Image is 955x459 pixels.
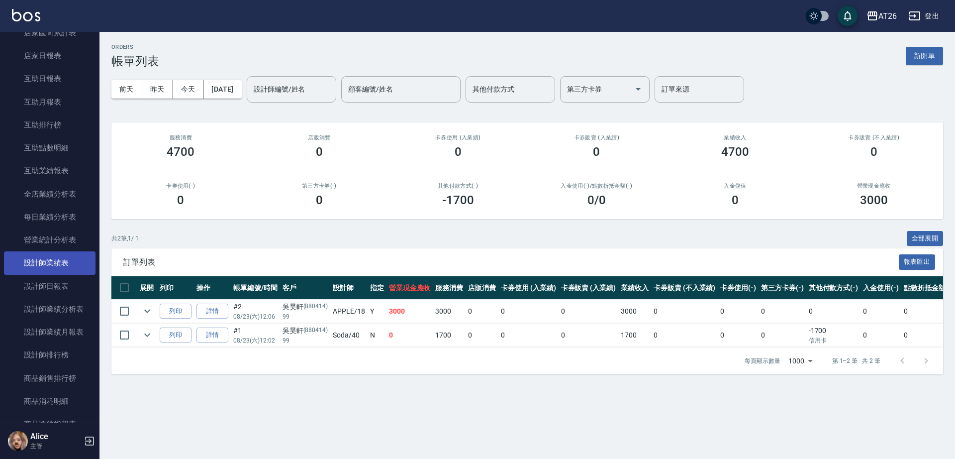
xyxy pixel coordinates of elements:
button: 今天 [173,80,204,99]
td: 1700 [433,324,466,347]
td: 3000 [618,300,651,323]
a: 設計師業績分析表 [4,298,95,321]
h2: ORDERS [111,44,159,50]
a: 詳情 [196,328,228,343]
th: 營業現金應收 [386,276,433,300]
p: 共 2 筆, 1 / 1 [111,234,139,243]
a: 互助月報表 [4,91,95,114]
td: 3000 [433,300,466,323]
th: 其他付款方式(-) [806,276,861,300]
a: 設計師日報表 [4,275,95,298]
h2: 店販消費 [262,134,377,141]
h2: 卡券使用(-) [123,183,238,189]
th: 列印 [157,276,194,300]
th: 卡券使用 (入業績) [498,276,559,300]
td: 0 [759,324,806,347]
td: APPLE /18 [330,300,368,323]
td: N [368,324,386,347]
h5: Alice [30,432,81,442]
p: 08/23 (六) 12:06 [233,312,278,321]
h2: 第三方卡券(-) [262,183,377,189]
h2: 業績收入 [678,134,793,141]
p: 99 [283,312,328,321]
td: #1 [231,324,280,347]
th: 操作 [194,276,231,300]
button: [DATE] [203,80,241,99]
td: 3000 [386,300,433,323]
p: 信用卡 [809,336,859,345]
p: 每頁顯示數量 [745,356,780,365]
span: 訂單列表 [123,257,899,267]
th: 卡券使用(-) [718,276,759,300]
h3: 4700 [167,145,194,159]
a: 商品銷售排行榜 [4,367,95,390]
h2: 卡券販賣 (入業績) [539,134,654,141]
a: 互助排行榜 [4,114,95,136]
th: 入金使用(-) [860,276,901,300]
a: 設計師業績表 [4,251,95,274]
th: 客戶 [280,276,331,300]
td: #2 [231,300,280,323]
td: 0 [466,324,498,347]
p: 08/23 (六) 12:02 [233,336,278,345]
a: 詳情 [196,304,228,319]
td: 0 [860,324,901,347]
td: 0 [498,300,559,323]
button: 列印 [160,304,191,319]
button: 報表匯出 [899,254,936,270]
td: 1700 [618,324,651,347]
a: 互助業績報表 [4,159,95,182]
h3: 0 /0 [587,193,606,207]
a: 新開單 [906,51,943,60]
h3: 服務消費 [123,134,238,141]
h3: 4700 [721,145,749,159]
button: Open [630,81,646,97]
img: Person [8,431,28,451]
td: 0 [718,324,759,347]
h3: -1700 [442,193,474,207]
a: 商品消耗明細 [4,390,95,413]
div: AT26 [878,10,897,22]
a: 店家區間累計表 [4,21,95,44]
h2: 卡券使用 (入業績) [400,134,515,141]
p: 主管 [30,442,81,451]
h3: 0 [732,193,739,207]
td: 0 [806,300,861,323]
h2: 卡券販賣 (不入業績) [816,134,931,141]
a: 設計師排行榜 [4,344,95,366]
th: 帳單編號/時間 [231,276,280,300]
div: 吳昊軒 [283,302,328,312]
th: 卡券販賣 (入業績) [559,276,619,300]
th: 服務消費 [433,276,466,300]
h2: 入金使用(-) /點數折抵金額(-) [539,183,654,189]
th: 展開 [137,276,157,300]
td: 0 [498,324,559,347]
button: expand row [140,328,155,343]
th: 卡券販賣 (不入業績) [651,276,718,300]
td: 0 [860,300,901,323]
th: 設計師 [330,276,368,300]
a: 互助點數明細 [4,136,95,159]
a: 全店業績分析表 [4,183,95,206]
p: 99 [283,336,328,345]
button: 新開單 [906,47,943,65]
button: expand row [140,304,155,319]
td: Soda /40 [330,324,368,347]
td: 0 [559,300,619,323]
td: 0 [651,300,718,323]
a: 報表匯出 [899,257,936,266]
h3: 0 [870,145,877,159]
h2: 其他付款方式(-) [400,183,515,189]
img: Logo [12,9,40,21]
button: AT26 [862,6,901,26]
p: (880414) [303,326,328,336]
h3: 0 [177,193,184,207]
button: 登出 [905,7,943,25]
a: 互助日報表 [4,67,95,90]
a: 營業統計分析表 [4,229,95,251]
button: save [838,6,858,26]
td: -1700 [806,324,861,347]
td: 0 [651,324,718,347]
a: 店家日報表 [4,44,95,67]
th: 業績收入 [618,276,651,300]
